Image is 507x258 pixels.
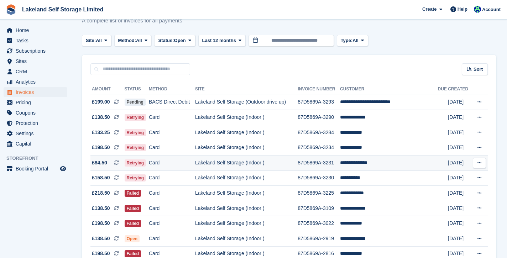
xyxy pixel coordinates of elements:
td: 87D5869A-3290 [298,110,340,125]
td: Card [149,170,195,186]
td: [DATE] [448,231,471,247]
td: 87D5869A-3109 [298,201,340,216]
span: £138.50 [92,235,110,242]
td: [DATE] [448,140,471,156]
span: Pricing [16,98,58,107]
th: Due [438,84,448,95]
th: Customer [340,84,438,95]
span: £198.50 [92,250,110,257]
td: Lakeland Self Storage (Outdoor drive up) [195,95,298,110]
td: Card [149,110,195,125]
span: Status: [158,37,174,44]
a: menu [4,25,67,35]
th: Created [448,84,471,95]
td: Lakeland Self Storage (Indoor ) [195,231,298,247]
td: 87D5869A-3231 [298,156,340,171]
button: Status: Open [154,35,195,47]
span: Account [482,6,501,13]
span: £138.50 [92,205,110,212]
td: 87D5869A-3234 [298,140,340,156]
span: CRM [16,67,58,77]
th: Status [125,84,149,95]
span: Invoices [16,87,58,97]
td: 87D5869A-3225 [298,186,340,201]
span: £84.50 [92,159,107,167]
span: Failed [125,205,141,212]
img: stora-icon-8386f47178a22dfd0bd8f6a31ec36ba5ce8667c1dd55bd0f319d3a0aa187defe.svg [6,4,16,15]
a: Preview store [59,164,67,173]
td: [DATE] [448,95,471,110]
td: [DATE] [448,170,471,186]
button: Site: All [82,35,111,47]
a: menu [4,67,67,77]
td: Lakeland Self Storage (Indoor ) [195,170,298,186]
td: Lakeland Self Storage (Indoor ) [195,140,298,156]
td: Card [149,231,195,247]
td: [DATE] [448,156,471,171]
td: Lakeland Self Storage (Indoor ) [195,216,298,231]
span: All [96,37,102,44]
span: £198.50 [92,144,110,151]
th: Method [149,84,195,95]
a: menu [4,128,67,138]
span: Help [458,6,467,13]
span: Retrying [125,129,146,136]
td: Lakeland Self Storage (Indoor ) [195,125,298,140]
td: BACS Direct Debit [149,95,195,110]
span: Failed [125,190,141,197]
span: Site: [86,37,96,44]
span: Subscriptions [16,46,58,56]
td: Lakeland Self Storage (Indoor ) [195,186,298,201]
a: menu [4,108,67,118]
td: Lakeland Self Storage (Indoor ) [195,156,298,171]
span: Open [174,37,186,44]
a: menu [4,46,67,56]
a: menu [4,36,67,46]
td: Card [149,201,195,216]
th: Invoice Number [298,84,340,95]
a: menu [4,98,67,107]
th: Amount [90,84,125,95]
a: menu [4,87,67,97]
a: menu [4,118,67,128]
span: Protection [16,118,58,128]
td: Lakeland Self Storage (Indoor ) [195,110,298,125]
span: Settings [16,128,58,138]
td: [DATE] [448,125,471,140]
td: 87D5869A-3293 [298,95,340,110]
span: £138.50 [92,114,110,121]
td: [DATE] [448,186,471,201]
span: Create [422,6,437,13]
span: Failed [125,250,141,257]
span: Retrying [125,144,146,151]
span: £199.00 [92,98,110,106]
span: Sites [16,56,58,66]
a: menu [4,139,67,149]
span: Coupons [16,108,58,118]
a: menu [4,77,67,87]
span: Retrying [125,174,146,181]
span: £198.50 [92,220,110,227]
td: Card [149,156,195,171]
span: Pending [125,99,146,106]
p: A complete list of invoices for all payments [82,17,182,25]
span: Sort [474,66,483,73]
span: All [136,37,142,44]
img: Steve Aynsley [474,6,481,13]
td: 87D5869A-2919 [298,231,340,247]
td: Card [149,186,195,201]
span: Tasks [16,36,58,46]
span: Home [16,25,58,35]
th: Site [195,84,298,95]
span: Last 12 months [202,37,236,44]
td: 87D5869A-3230 [298,170,340,186]
a: Lakeland Self Storage Limited [19,4,106,15]
span: Storefront [6,155,71,162]
td: [DATE] [448,216,471,231]
span: £158.50 [92,174,110,181]
td: Card [149,216,195,231]
span: Booking Portal [16,164,58,174]
td: Card [149,140,195,156]
td: Lakeland Self Storage (Indoor ) [195,201,298,216]
td: [DATE] [448,110,471,125]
